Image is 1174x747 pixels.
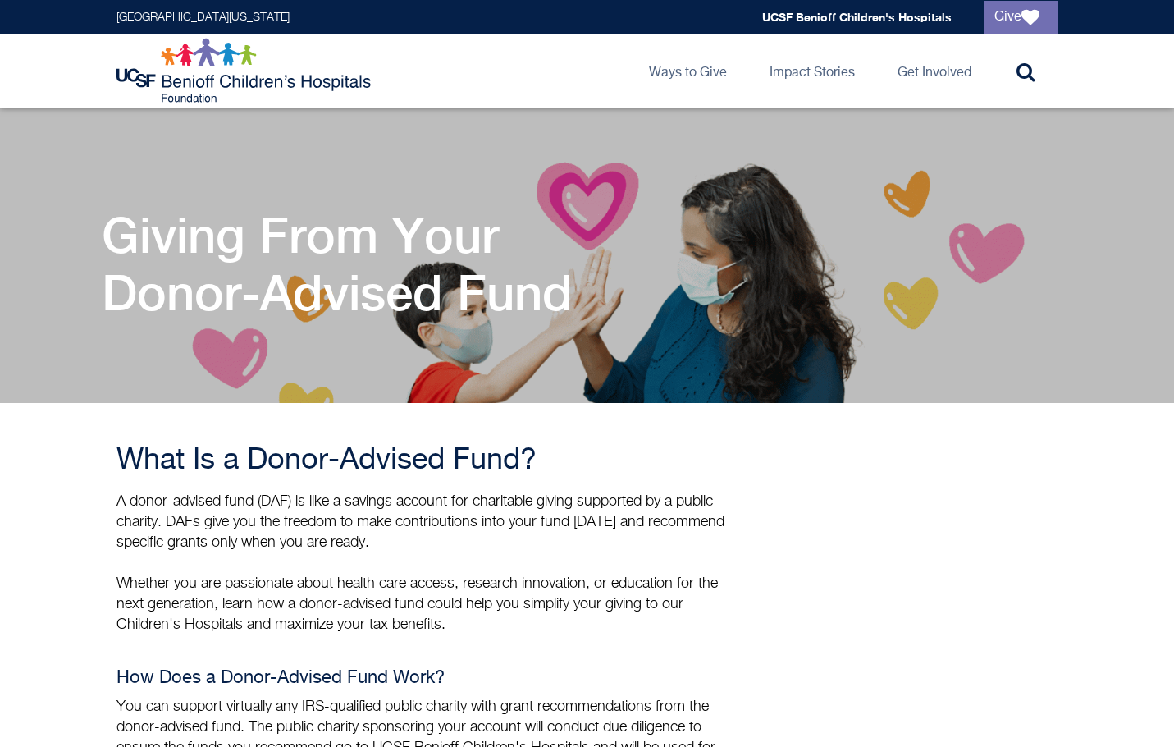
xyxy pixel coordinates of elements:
[116,574,748,635] p: Whether you are passionate about health care access, research innovation, or education for the ne...
[884,34,984,108] a: Get Involved
[636,34,740,108] a: Ways to Give
[116,444,748,477] h2: What Is a Donor-Advised Fund?
[116,38,375,103] img: Logo for UCSF Benioff Children's Hospitals Foundation
[102,206,660,321] h1: Giving From Your Donor-Advised Fund
[116,492,748,553] p: A donor-advised fund (DAF) is like a savings account for charitable giving supported by a public ...
[984,1,1058,34] a: Give
[116,11,290,23] a: [GEOGRAPHIC_DATA][US_STATE]
[116,668,748,689] h4: How Does a Donor-Advised Fund Work?
[756,34,868,108] a: Impact Stories
[762,10,952,24] a: UCSF Benioff Children's Hospitals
